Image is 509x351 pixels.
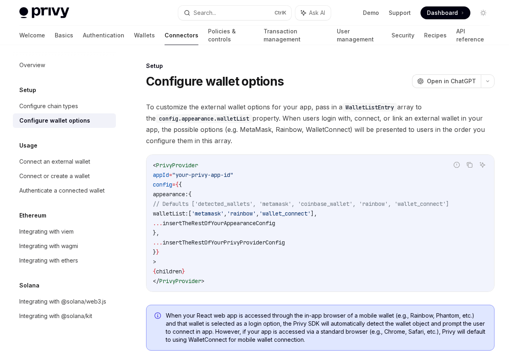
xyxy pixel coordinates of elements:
span: = [169,171,172,179]
span: config [153,181,172,188]
a: API reference [456,26,490,45]
span: { [188,191,192,198]
a: Recipes [424,26,447,45]
span: , [256,210,259,217]
div: Authenticate a connected wallet [19,186,105,195]
div: Connect or create a wallet [19,171,90,181]
button: Toggle dark mode [477,6,490,19]
span: ... [153,239,163,246]
button: Open in ChatGPT [412,74,481,88]
span: 'wallet_connect' [259,210,311,217]
span: Dashboard [427,9,458,17]
a: Connect or create a wallet [13,169,116,183]
a: Policies & controls [208,26,254,45]
h5: Usage [19,141,37,150]
span: children [156,268,182,275]
span: Ask AI [309,9,325,17]
span: walletList: [153,210,188,217]
span: < [153,162,156,169]
span: ... [153,220,163,227]
code: config.appearance.walletList [156,114,252,123]
span: ], [311,210,317,217]
a: Configure chain types [13,99,116,113]
div: Setup [146,62,495,70]
span: // Defaults ['detected_wallets', 'metamask', 'coinbase_wallet', 'rainbow', 'wallet_connect'] [153,200,449,207]
h1: Configure wallet options [146,74,284,88]
span: = [172,181,175,188]
span: insertTheRestOfYourAppearanceConfig [163,220,275,227]
button: Report incorrect code [451,160,462,170]
div: Integrating with @solana/web3.js [19,297,106,306]
h5: Ethereum [19,211,46,220]
a: Integrating with viem [13,224,116,239]
span: { [153,268,156,275]
a: User management [337,26,382,45]
img: light logo [19,7,69,18]
a: Authenticate a connected wallet [13,183,116,198]
a: Support [389,9,411,17]
a: Configure wallet options [13,113,116,128]
div: Integrating with ethers [19,256,78,265]
span: > [201,277,204,285]
h5: Solana [19,281,39,290]
span: insertTheRestOfYourPrivyProviderConfig [163,239,285,246]
a: Overview [13,58,116,72]
span: }, [153,229,159,236]
code: WalletListEntry [342,103,397,112]
a: Authentication [83,26,124,45]
a: Integrating with @solana/web3.js [13,294,116,309]
span: , [224,210,227,217]
span: Ctrl K [274,10,286,16]
button: Search...CtrlK [178,6,291,20]
h5: Setup [19,85,36,95]
span: </ [153,277,159,285]
a: Wallets [134,26,155,45]
div: Connect an external wallet [19,157,90,166]
div: Overview [19,60,45,70]
a: Connectors [165,26,198,45]
span: 'rainbow' [227,210,256,217]
span: { [179,181,182,188]
a: Integrating with wagmi [13,239,116,253]
button: Ask AI [477,160,488,170]
div: Integrating with @solana/kit [19,311,92,321]
span: } [182,268,185,275]
svg: Info [155,312,163,320]
span: [ [188,210,192,217]
a: Integrating with ethers [13,253,116,268]
span: 'metamask' [192,210,224,217]
span: appId [153,171,169,179]
span: "your-privy-app-id" [172,171,233,179]
a: Demo [363,9,379,17]
a: Dashboard [420,6,470,19]
a: Security [392,26,414,45]
span: > [153,258,156,265]
button: Copy the contents from the code block [464,160,475,170]
a: Transaction management [264,26,327,45]
div: Integrating with wagmi [19,241,78,251]
button: Ask AI [295,6,331,20]
span: Open in ChatGPT [427,77,476,85]
div: Configure chain types [19,101,78,111]
span: PrivyProvider [159,277,201,285]
span: } [156,248,159,256]
div: Search... [194,8,216,18]
a: Welcome [19,26,45,45]
span: appearance: [153,191,188,198]
span: } [153,248,156,256]
span: When your React web app is accessed through the in-app browser of a mobile wallet (e.g., Rainbow,... [166,312,486,344]
span: { [175,181,179,188]
span: To customize the external wallet options for your app, pass in a array to the property. When user... [146,101,495,146]
a: Basics [55,26,73,45]
a: Integrating with @solana/kit [13,309,116,323]
a: Connect an external wallet [13,154,116,169]
div: Configure wallet options [19,116,90,125]
div: Integrating with viem [19,227,74,236]
span: PrivyProvider [156,162,198,169]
